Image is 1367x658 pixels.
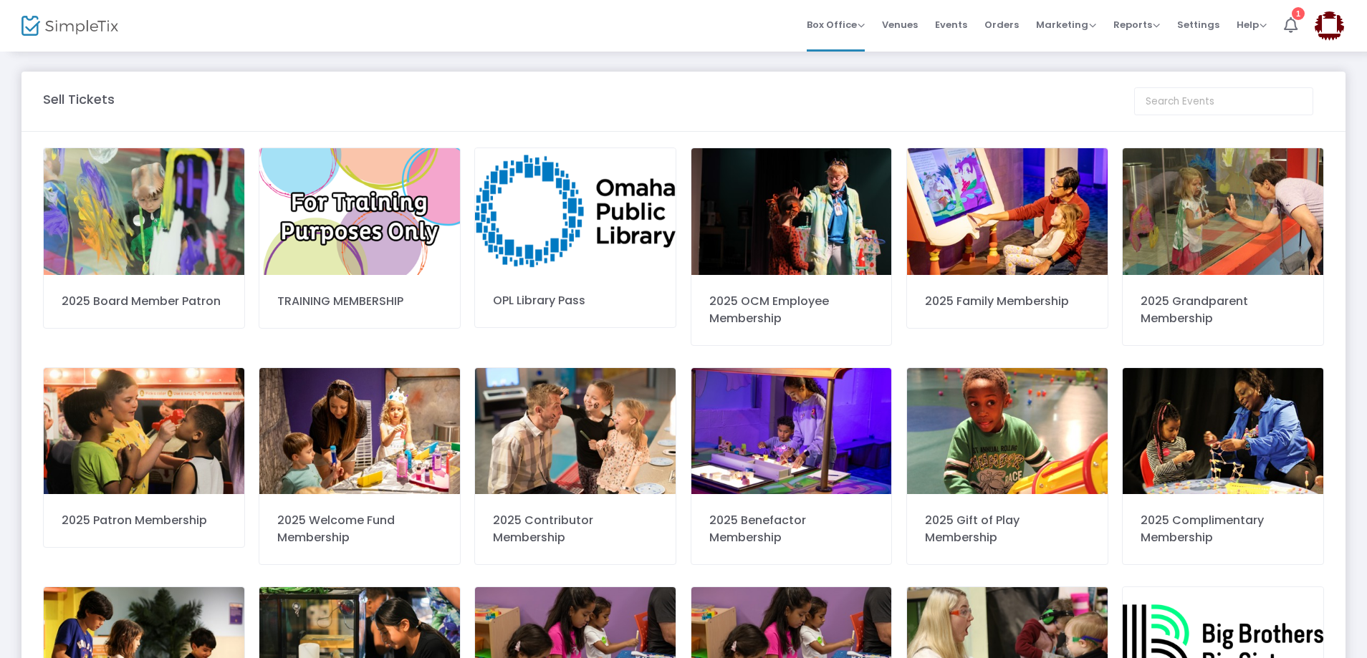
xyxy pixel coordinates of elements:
[43,89,115,109] m-panel-title: Sell Tickets
[1123,148,1323,275] img: 638734169949176020IMG7644.JPG
[907,368,1108,495] img: 638734205345748616IMG6663.JPG
[882,6,918,43] span: Venues
[925,293,1090,310] div: 2025 Family Membership
[277,293,442,310] div: TRAINING MEMBERSHIP
[44,148,244,275] img: 20170527OCMB9426.jpg
[1123,368,1323,495] img: 638734207802659530638576214924172392IMG0345.jpg
[925,512,1090,546] div: 2025 Gift of Play Membership
[62,512,226,529] div: 2025 Patron Membership
[475,368,676,495] img: 63873417990952071520180305OCMB9809.jpg
[1141,512,1305,546] div: 2025 Complimentary Membership
[907,148,1108,275] img: 6387341677330307622L2A1467.jpg
[277,512,442,546] div: 2025 Welcome Fund Membership
[1036,18,1096,32] span: Marketing
[1113,18,1160,32] span: Reports
[493,512,658,546] div: 2025 Contributor Membership
[1134,87,1313,115] input: Search Events
[493,292,658,309] div: OPL Library Pass
[1141,293,1305,327] div: 2025 Grandparent Membership
[475,148,676,274] img: 638731594419354411logo.png
[709,512,874,546] div: 2025 Benefactor Membership
[1237,18,1267,32] span: Help
[935,6,967,43] span: Events
[691,148,892,275] img: IMG0260.jpg
[44,368,244,495] img: 638734171747362872IMG0712.jpg
[1292,7,1305,20] div: 1
[1177,6,1219,43] span: Settings
[691,368,892,495] img: 6387341852133706712L2A1462.jpg
[709,293,874,327] div: 2025 OCM Employee Membership
[259,148,460,275] img: YouTubeChannelArtcopy2.png
[807,18,865,32] span: Box Office
[259,368,460,495] img: 2L2A4798.jpg
[984,6,1019,43] span: Orders
[62,293,226,310] div: 2025 Board Member Patron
